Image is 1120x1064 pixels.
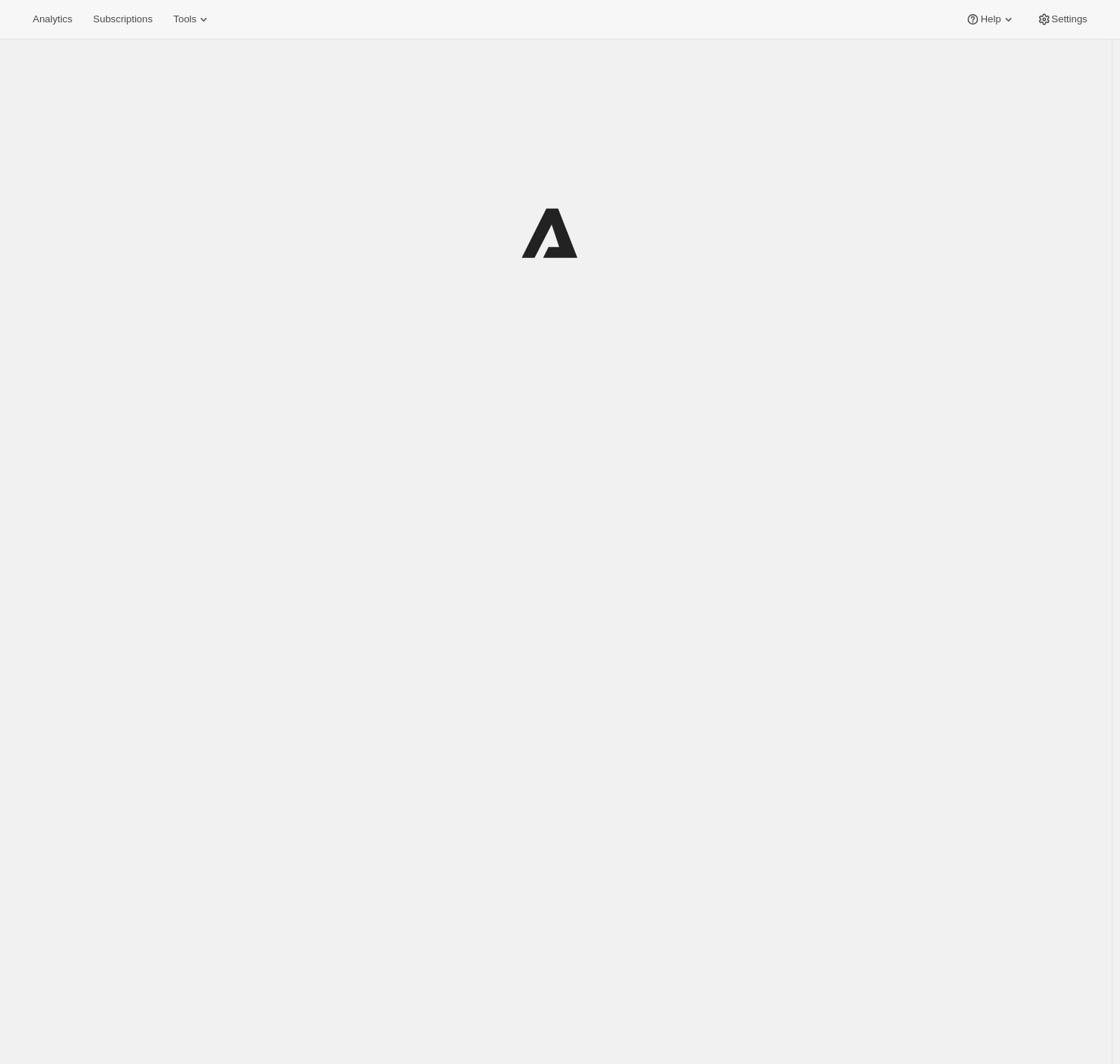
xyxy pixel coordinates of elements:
[164,9,220,30] button: Tools
[33,13,72,25] span: Analytics
[1028,9,1096,30] button: Settings
[93,13,152,25] span: Subscriptions
[956,9,1024,30] button: Help
[173,13,196,25] span: Tools
[24,9,81,30] button: Analytics
[1052,13,1087,25] span: Settings
[84,9,161,30] button: Subscriptions
[980,13,1000,25] span: Help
